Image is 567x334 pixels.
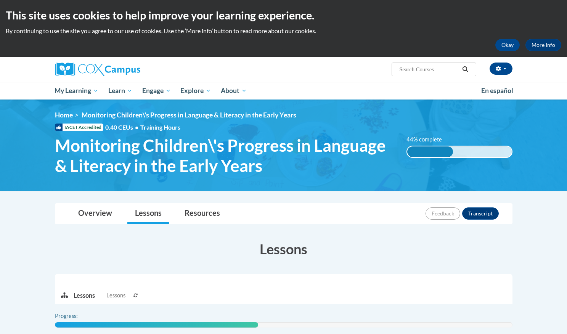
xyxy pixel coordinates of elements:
[462,207,499,220] button: Transcript
[55,312,99,320] label: Progress:
[406,135,450,144] label: 44% complete
[82,111,296,119] span: Monitoring Children\'s Progress in Language & Literacy in the Early Years
[398,65,459,74] input: Search Courses
[140,124,180,131] span: Training Hours
[74,291,95,300] p: Lessons
[6,8,561,23] h2: This site uses cookies to help improve your learning experience.
[481,87,513,95] span: En español
[50,82,104,100] a: My Learning
[426,207,460,220] button: Feedback
[459,65,471,74] button: Search
[55,63,140,76] img: Cox Campus
[108,86,132,95] span: Learn
[490,63,512,75] button: Account Settings
[177,204,228,224] a: Resources
[55,239,512,259] h3: Lessons
[127,204,169,224] a: Lessons
[55,63,200,76] a: Cox Campus
[525,39,561,51] a: More Info
[106,291,125,300] span: Lessons
[476,83,518,99] a: En español
[55,135,395,176] span: Monitoring Children\'s Progress in Language & Literacy in the Early Years
[55,86,98,95] span: My Learning
[407,146,453,157] div: 44% complete
[175,82,216,100] a: Explore
[142,86,171,95] span: Engage
[71,204,120,224] a: Overview
[6,27,561,35] p: By continuing to use the site you agree to our use of cookies. Use the ‘More info’ button to read...
[103,82,137,100] a: Learn
[216,82,252,100] a: About
[135,124,138,131] span: •
[180,86,211,95] span: Explore
[105,123,140,132] span: 0.40 CEUs
[55,124,103,131] span: IACET Accredited
[495,39,520,51] button: Okay
[221,86,247,95] span: About
[137,82,176,100] a: Engage
[43,82,524,100] div: Main menu
[55,111,73,119] a: Home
